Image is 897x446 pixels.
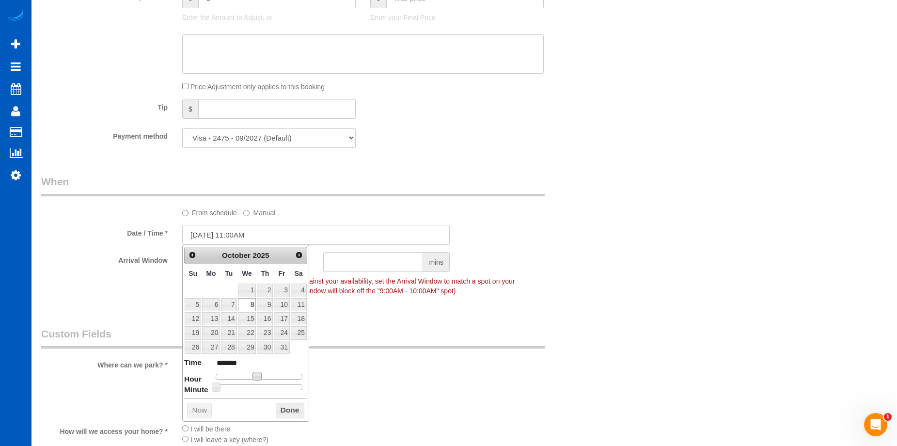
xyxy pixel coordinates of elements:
[185,326,201,339] a: 19
[34,423,175,436] label: How will we access your home? *
[202,298,220,311] a: 6
[190,425,230,433] span: I will be there
[261,270,269,277] span: Thursday
[190,436,268,444] span: I will leave a key (where?)
[184,384,208,397] dt: Minute
[189,251,196,259] span: Prev
[257,298,273,311] a: 9
[221,341,236,354] a: 28
[295,270,303,277] span: Saturday
[202,312,220,325] a: 13
[279,270,285,277] span: Friday
[423,252,450,272] span: mins
[182,99,198,119] span: $
[202,326,220,339] a: 20
[274,298,289,311] a: 10
[41,175,545,196] legend: When
[222,251,251,259] span: October
[257,284,273,297] a: 2
[34,99,175,112] label: Tip
[182,13,356,22] p: Enter the Amount to Adjust, or
[242,270,252,277] span: Wednesday
[41,327,545,349] legend: Custom Fields
[182,210,189,216] input: From schedule
[34,252,175,265] label: Arrival Window
[257,326,273,339] a: 23
[238,284,256,297] a: 1
[274,284,289,297] a: 3
[274,312,289,325] a: 17
[291,312,307,325] a: 18
[206,270,216,277] span: Monday
[185,312,201,325] a: 12
[291,298,307,311] a: 11
[189,270,197,277] span: Sunday
[185,298,201,311] a: 5
[182,277,515,295] span: To make this booking count against your availability, set the Arrival Window to match a spot on y...
[243,205,275,218] label: Manual
[221,298,236,311] a: 7
[34,225,175,238] label: Date / Time *
[221,326,236,339] a: 21
[185,341,201,354] a: 26
[276,403,304,418] button: Done
[257,312,273,325] a: 16
[864,413,887,436] iframe: Intercom live chat
[34,357,175,370] label: Where can we park? *
[295,251,303,259] span: Next
[6,10,25,23] img: Automaid Logo
[291,284,307,297] a: 4
[238,341,256,354] a: 29
[225,270,233,277] span: Tuesday
[182,205,237,218] label: From schedule
[257,341,273,354] a: 30
[221,312,236,325] a: 14
[884,413,892,421] span: 1
[292,248,306,262] a: Next
[182,225,450,245] input: MM/DD/YYYY HH:MM
[370,13,544,22] p: Enter your Final Price
[274,341,289,354] a: 31
[238,312,256,325] a: 15
[291,326,307,339] a: 25
[186,248,199,262] a: Prev
[238,326,256,339] a: 22
[202,341,220,354] a: 27
[184,357,202,369] dt: Time
[187,403,212,418] button: Now
[190,83,325,91] span: Price Adjustment only applies to this booking
[274,326,289,339] a: 24
[243,210,250,216] input: Manual
[34,128,175,141] label: Payment method
[184,374,202,386] dt: Hour
[238,298,256,311] a: 8
[252,251,269,259] span: 2025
